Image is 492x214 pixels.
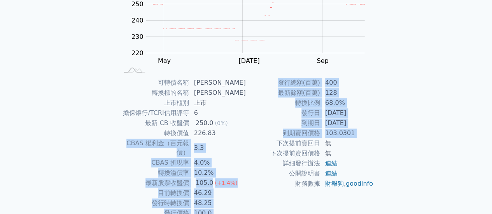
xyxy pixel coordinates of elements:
td: 最新餘額(百萬) [246,88,320,98]
td: 最新 CB 收盤價 [119,118,189,128]
td: 無 [320,148,374,158]
tspan: May [158,57,171,64]
td: 226.83 [189,128,246,138]
a: 財報狗 [325,180,344,187]
td: 轉換價值 [119,128,189,138]
td: 48.25 [189,198,246,208]
td: 發行日 [246,108,320,118]
td: 103.0301 [320,128,374,138]
tspan: 220 [131,49,144,57]
td: 轉換標的名稱 [119,88,189,98]
a: 連結 [325,170,338,177]
td: [PERSON_NAME] [189,88,246,98]
td: [DATE] [320,118,374,128]
td: 無 [320,138,374,148]
td: 下次提前賣回價格 [246,148,320,158]
tspan: 240 [131,17,144,24]
td: [DATE] [320,108,374,118]
td: 128 [320,88,374,98]
div: 250.0 [194,118,215,128]
td: 3.3 [189,138,246,158]
td: 轉換溢價率 [119,168,189,178]
td: 轉換比例 [246,98,320,108]
tspan: Sep [317,57,328,64]
td: 400 [320,78,374,88]
td: 財務數據 [246,179,320,189]
span: (0%) [215,120,228,126]
tspan: 250 [131,0,144,8]
td: 詳細發行辦法 [246,158,320,169]
td: CBAS 權利金（百元報價） [119,138,189,158]
td: 發行時轉換價 [119,198,189,208]
span: (+1.4%) [215,180,237,186]
td: 46.29 [189,188,246,198]
td: 上市櫃別 [119,98,189,108]
td: 擔保銀行/TCRI信用評等 [119,108,189,118]
td: 公開說明書 [246,169,320,179]
tspan: 230 [131,33,144,40]
td: 上市 [189,98,246,108]
a: 連結 [325,160,338,167]
td: 下次提前賣回日 [246,138,320,148]
td: 目前轉換價 [119,188,189,198]
td: 到期賣回價格 [246,128,320,138]
td: 10.2% [189,168,246,178]
td: 68.0% [320,98,374,108]
td: 6 [189,108,246,118]
td: 最新股票收盤價 [119,178,189,188]
td: [PERSON_NAME] [189,78,246,88]
tspan: [DATE] [238,57,259,64]
td: CBAS 折現率 [119,158,189,168]
a: goodinfo [346,180,373,187]
td: 可轉債名稱 [119,78,189,88]
td: 到期日 [246,118,320,128]
div: 105.0 [194,178,215,188]
td: , [320,179,374,189]
td: 發行總額(百萬) [246,78,320,88]
td: 4.0% [189,158,246,168]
